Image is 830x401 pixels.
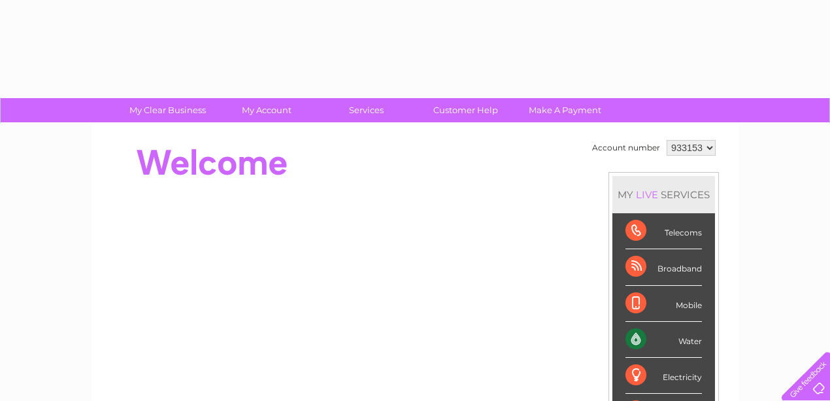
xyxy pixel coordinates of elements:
[625,249,702,285] div: Broadband
[625,322,702,358] div: Water
[612,176,715,213] div: MY SERVICES
[312,98,420,122] a: Services
[625,286,702,322] div: Mobile
[633,188,661,201] div: LIVE
[412,98,520,122] a: Customer Help
[589,137,663,159] td: Account number
[511,98,619,122] a: Make A Payment
[625,213,702,249] div: Telecoms
[114,98,222,122] a: My Clear Business
[625,358,702,394] div: Electricity
[213,98,321,122] a: My Account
